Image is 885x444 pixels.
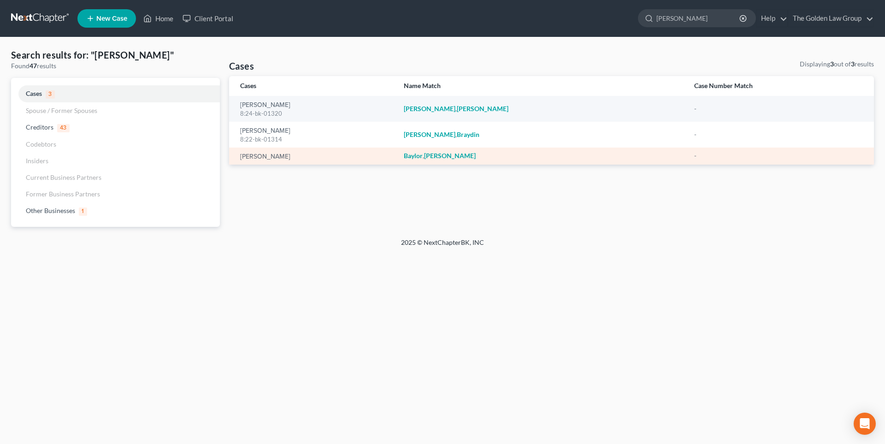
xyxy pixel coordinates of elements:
[11,85,220,102] a: Cases3
[57,124,70,132] span: 43
[756,10,787,27] a: Help
[424,152,476,160] em: [PERSON_NAME]
[240,135,389,144] div: 8:22-bk-01314
[46,90,55,99] span: 3
[404,104,679,113] div: ,
[404,151,679,160] div: ,
[457,130,479,138] em: Braydin
[240,102,290,108] a: [PERSON_NAME]
[229,59,254,72] h4: Cases
[404,152,423,160] em: Baylor
[11,119,220,136] a: Creditors43
[694,130,863,139] div: -
[79,207,87,216] span: 1
[26,140,56,148] span: Codebtors
[830,60,834,68] strong: 3
[178,10,238,27] a: Client Portal
[240,128,290,134] a: [PERSON_NAME]
[404,130,679,139] div: ,
[180,238,705,255] div: 2025 © NextChapterBK, INC
[11,48,220,61] h4: Search results for: "[PERSON_NAME]"
[26,123,53,131] span: Creditors
[687,76,874,96] th: Case Number Match
[240,154,290,160] a: [PERSON_NAME]
[11,153,220,169] a: Insiders
[854,413,876,435] div: Open Intercom Messenger
[656,10,741,27] input: Search by name...
[240,109,389,118] div: 8:24-bk-01320
[26,89,42,97] span: Cases
[457,105,508,112] em: [PERSON_NAME]
[229,76,396,96] th: Cases
[26,207,75,214] span: Other Businesses
[851,60,855,68] strong: 3
[800,59,874,69] div: Displaying out of results
[396,76,687,96] th: Name Match
[11,169,220,186] a: Current Business Partners
[26,107,97,114] span: Spouse / Former Spouses
[404,105,455,112] em: [PERSON_NAME]
[788,10,873,27] a: The Golden Law Group
[11,186,220,202] a: Former Business Partners
[139,10,178,27] a: Home
[26,157,48,165] span: Insiders
[11,61,220,71] div: Found results
[404,130,455,138] em: [PERSON_NAME]
[26,190,100,198] span: Former Business Partners
[11,202,220,219] a: Other Businesses1
[29,62,37,70] strong: 47
[11,136,220,153] a: Codebtors
[694,104,863,113] div: -
[96,15,127,22] span: New Case
[11,102,220,119] a: Spouse / Former Spouses
[26,173,101,181] span: Current Business Partners
[694,151,863,160] div: -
